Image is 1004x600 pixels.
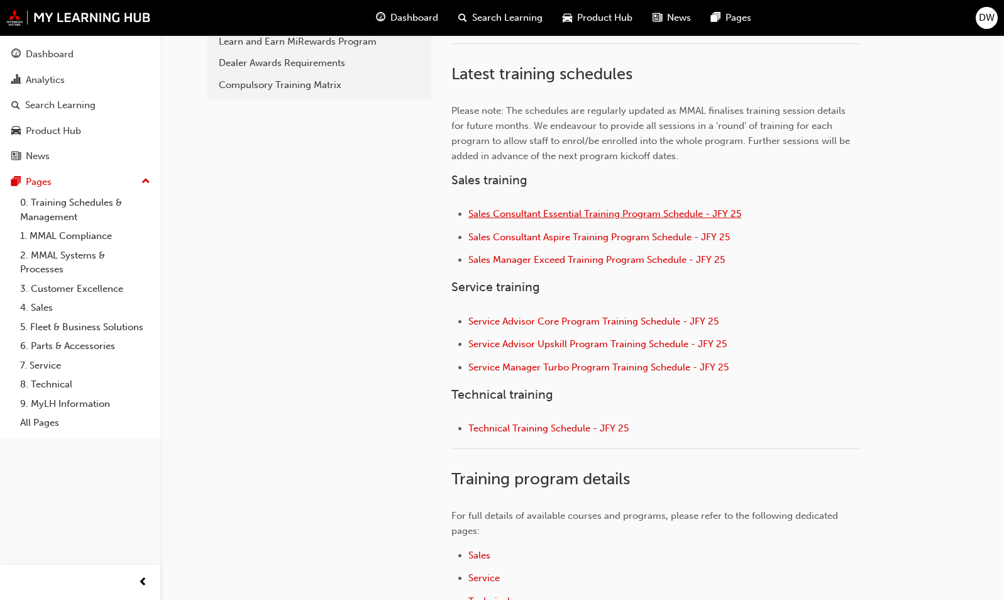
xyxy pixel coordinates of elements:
a: Service Advisor Upskill Program Training Schedule - JFY 25 [468,338,727,350]
a: 2. MMAL Systems & Processes [15,246,155,279]
a: Service Manager Turbo Program Training Schedule - JFY 25 [468,362,729,373]
span: For full details of available courses and programs, please refer to the following dedicated pages: [451,510,841,536]
a: All Pages [15,413,155,433]
a: 1. MMAL Compliance [15,226,155,246]
span: Sales training [451,173,527,187]
div: Product Hub [26,124,81,138]
button: DashboardAnalyticsSearch LearningProduct HubNews [5,40,155,170]
span: search-icon [458,10,467,26]
span: prev-icon [138,575,148,591]
button: Pages [5,170,155,194]
span: news-icon [11,151,21,162]
span: up-icon [141,174,150,190]
a: search-iconSearch Learning [448,5,553,31]
div: Pages [26,175,52,189]
span: Service training [451,280,540,294]
div: Learn and Earn MiRewards Program [219,35,420,49]
span: news-icon [653,10,662,26]
a: 7. Service [15,356,155,375]
span: Dashboard [390,11,438,25]
a: Sales Consultant Aspire Training Program Schedule - JFY 25 [468,231,730,243]
div: Dealer Awards Requirements [219,56,420,70]
div: Analytics [26,73,65,87]
a: Technical Training Schedule - JFY 25 [468,423,629,434]
span: Technical training [451,387,553,402]
a: guage-iconDashboard [366,5,448,31]
span: pages-icon [11,177,21,188]
a: 5. Fleet & Business Solutions [15,318,155,337]
a: 6. Parts & Accessories [15,336,155,356]
div: News [26,149,50,164]
a: pages-iconPages [701,5,761,31]
span: guage-icon [11,49,21,60]
a: 9. MyLH Information [15,394,155,414]
a: Compulsory Training Matrix [212,74,426,96]
span: Pages [725,11,751,25]
span: car-icon [11,126,21,137]
a: News [5,145,155,168]
a: Learn and Earn MiRewards Program [212,31,426,53]
a: car-iconProduct Hub [553,5,643,31]
a: 8. Technical [15,375,155,394]
span: Please note: The schedules are regularly updated as MMAL finalises training session details for f... [451,105,852,162]
a: Service [468,572,500,584]
a: 3. Customer Excellence [15,279,155,299]
a: Sales Consultant Essential Training Program Schedule - JFY 25 [468,208,741,219]
a: 4. Sales [15,298,155,318]
span: DW [979,11,995,25]
a: Sales [468,550,490,561]
div: Dashboard [26,47,74,62]
a: Search Learning [5,94,155,117]
span: Training program details [451,469,630,489]
a: Analytics [5,69,155,92]
span: Latest training schedules [451,64,632,84]
span: Product Hub [577,11,632,25]
a: Dashboard [5,43,155,66]
a: Dealer Awards Requirements [212,52,426,74]
div: Compulsory Training Matrix [219,78,420,92]
a: Product Hub [5,119,155,143]
button: DW [976,7,998,29]
span: pages-icon [711,10,720,26]
a: Service Advisor Core Program Training Schedule - JFY 25 [468,316,719,327]
a: Sales Manager Exceed Training Program Schedule - JFY 25 [468,254,725,265]
span: News [667,11,691,25]
a: 0. Training Schedules & Management [15,193,155,226]
span: chart-icon [11,75,21,86]
img: mmal [6,9,151,26]
div: Search Learning [25,98,96,113]
span: Search Learning [472,11,543,25]
span: search-icon [11,100,20,111]
span: car-icon [563,10,572,26]
a: news-iconNews [643,5,701,31]
span: guage-icon [376,10,385,26]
